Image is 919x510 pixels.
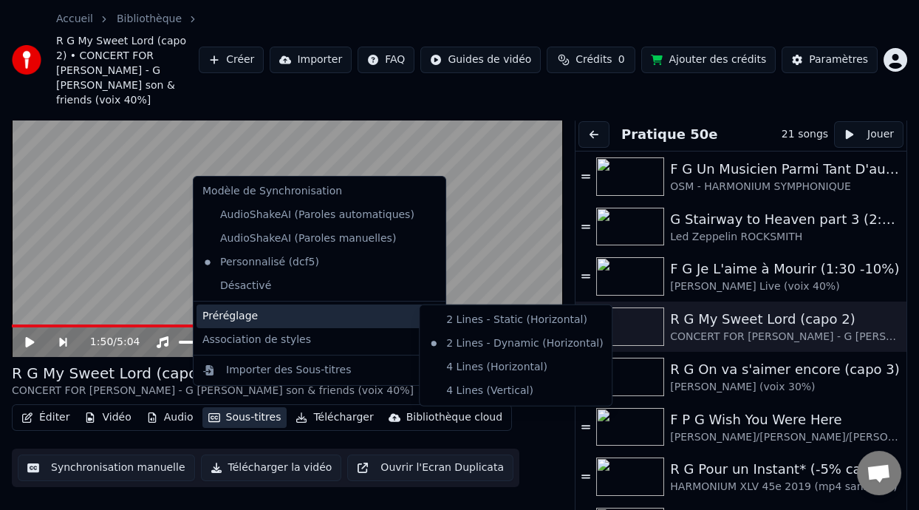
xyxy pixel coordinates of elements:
div: Importer des Sous-titres [226,363,351,378]
button: Créer [199,47,264,73]
button: Ajouter des crédits [641,47,776,73]
div: Paramètres [809,52,868,67]
button: FAQ [358,47,414,73]
div: Bibliothèque cloud [406,410,502,425]
div: 2 Lines - Dynamic (Horizontal) [423,332,609,356]
div: R G Pour un Instant* (-5% capo 3) [670,459,901,480]
div: HARMONIUM XLV 45e 2019 (mp4 sans voix) [670,480,901,494]
button: Synchronisation manuelle [18,455,195,481]
div: / [90,335,126,350]
a: Ouvrir le chat [857,451,901,495]
div: CONCERT FOR [PERSON_NAME] - G [PERSON_NAME] son & friends (voix 40%] [12,384,414,398]
div: 2 Lines - Static (Horizontal) [423,308,609,332]
button: Ouvrir l'Ecran Duplicata [347,455,513,481]
div: Modèle de Synchronisation [197,180,443,203]
div: OSM - HARMONIUM SYMPHONIQUE [670,180,901,194]
div: G Stairway to Heaven part 3 (2:23 - 5:44) -8% [670,209,901,230]
div: R G On va s'aimer encore (capo 3) [670,359,901,380]
img: youka [12,45,41,75]
button: Crédits0 [547,47,635,73]
button: Télécharger [290,407,379,428]
a: Bibliothèque [117,12,182,27]
button: Paramètres [782,47,878,73]
button: Éditer [16,407,75,428]
div: R G My Sweet Lord (capo 2) [670,309,901,330]
a: Accueil [56,12,93,27]
div: AudioShakeAI (Paroles automatiques) [197,203,420,227]
div: CONCERT FOR [PERSON_NAME] - G [PERSON_NAME] son & friends (voix 40%] [670,330,901,344]
div: F P G Wish You Were Here [670,409,901,430]
button: Pratique 50e [615,124,723,145]
button: Jouer [834,121,903,148]
span: Crédits [575,52,612,67]
div: R G My Sweet Lord (capo 2) [12,363,414,384]
span: 1:50 [90,335,113,350]
div: [PERSON_NAME]/[PERSON_NAME]/[PERSON_NAME] - [PERSON_NAME] Pink [PERSON_NAME] - Live à [GEOGRAPHIC... [670,430,901,445]
div: F G Un Musicien Parmi Tant D'autres (-5% choeurs 40%) [670,159,901,180]
div: F G Je L'aime à Mourir (1:30 -10%) [670,259,901,279]
div: 4 Lines (Horizontal) [423,356,609,379]
div: Préréglage [197,305,443,328]
button: Sous-titres [202,407,287,428]
button: Vidéo [78,407,137,428]
div: Led Zeppelin ROCKSMITH [670,230,901,245]
span: 0 [618,52,625,67]
button: Audio [140,407,199,428]
div: 4 Lines (Vertical) [423,379,609,403]
div: Personnalisé (dcf5) [197,251,325,274]
span: 5:04 [117,335,140,350]
div: [PERSON_NAME] (voix 30%) [670,380,901,395]
div: 21 songs [782,127,828,142]
div: [PERSON_NAME] Live (voix 40%) [670,279,901,294]
button: Télécharger la vidéo [201,455,342,481]
div: AudioShakeAI (Paroles manuelles) [197,227,402,251]
div: Association de styles [197,328,443,352]
span: R G My Sweet Lord (capo 2) • CONCERT FOR [PERSON_NAME] - G [PERSON_NAME] son & friends (voix 40%] [56,34,199,108]
button: Guides de vidéo [420,47,541,73]
button: Importer [270,47,352,73]
div: Désactivé [197,274,443,298]
nav: breadcrumb [56,12,199,108]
